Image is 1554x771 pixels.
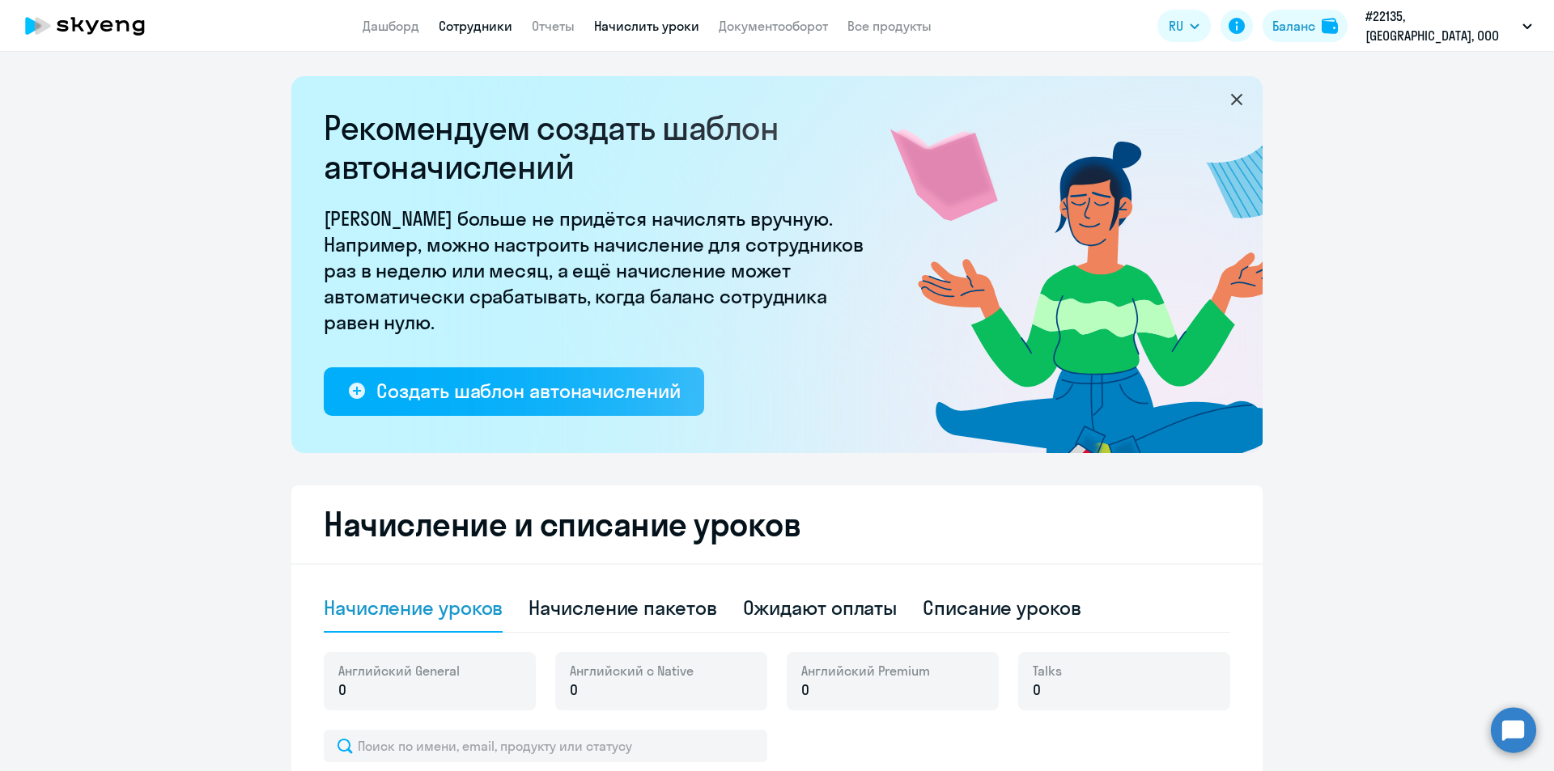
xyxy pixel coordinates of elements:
div: Создать шаблон автоначислений [376,378,680,404]
div: Начисление уроков [324,595,503,621]
span: Английский General [338,662,460,680]
img: balance [1322,18,1338,34]
div: Начисление пакетов [529,595,716,621]
div: Ожидают оплаты [743,595,898,621]
span: 0 [338,680,346,701]
a: Отчеты [532,18,575,34]
button: #22135, [GEOGRAPHIC_DATA], ООО [1357,6,1540,45]
span: RU [1169,16,1183,36]
p: #22135, [GEOGRAPHIC_DATA], ООО [1365,6,1516,45]
div: Списание уроков [923,595,1081,621]
div: Баланс [1272,16,1315,36]
span: Английский Premium [801,662,930,680]
a: Сотрудники [439,18,512,34]
button: Создать шаблон автоначислений [324,367,704,416]
a: Дашборд [363,18,419,34]
input: Поиск по имени, email, продукту или статусу [324,730,767,762]
span: Английский с Native [570,662,694,680]
button: RU [1157,10,1211,42]
button: Балансbalance [1263,10,1348,42]
span: Talks [1033,662,1062,680]
span: 0 [570,680,578,701]
span: 0 [1033,680,1041,701]
h2: Рекомендуем создать шаблон автоначислений [324,108,874,186]
p: [PERSON_NAME] больше не придётся начислять вручную. Например, можно настроить начисление для сотр... [324,205,874,335]
a: Все продукты [847,18,932,34]
span: 0 [801,680,809,701]
h2: Начисление и списание уроков [324,505,1230,544]
a: Документооборот [719,18,828,34]
a: Начислить уроки [594,18,699,34]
